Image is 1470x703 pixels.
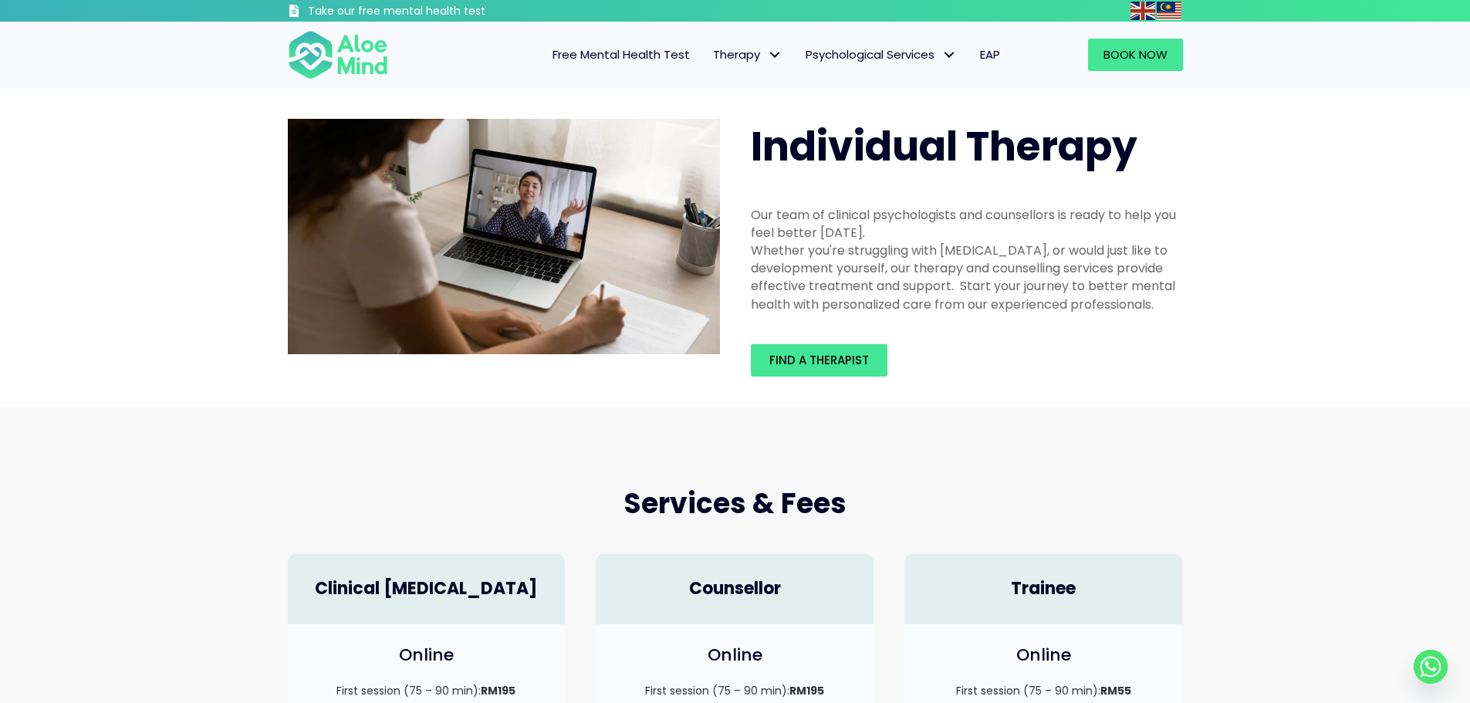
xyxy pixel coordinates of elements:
a: Free Mental Health Test [541,39,701,71]
h4: Online [611,644,858,668]
strong: RM55 [1100,683,1131,698]
span: Therapy: submenu [764,44,786,66]
span: Psychological Services: submenu [938,44,961,66]
h4: Online [920,644,1167,668]
p: First session (75 – 90 min): [303,683,550,698]
strong: RM195 [481,683,515,698]
p: First session (75 – 90 min): [920,683,1167,698]
a: Psychological ServicesPsychological Services: submenu [794,39,968,71]
span: Book Now [1103,46,1168,63]
a: Malay [1157,2,1183,19]
a: Take our free mental health test [288,4,568,22]
span: Therapy [713,46,782,63]
span: EAP [980,46,1000,63]
a: TherapyTherapy: submenu [701,39,794,71]
span: Find a therapist [769,352,869,368]
a: Book Now [1088,39,1183,71]
a: Find a therapist [751,344,887,377]
span: Services & Fees [623,484,847,523]
a: English [1130,2,1157,19]
div: Whether you're struggling with [MEDICAL_DATA], or would just like to development yourself, our th... [751,242,1183,313]
h4: Counsellor [611,577,858,601]
span: Psychological Services [806,46,957,63]
h3: Take our free mental health test [308,4,568,19]
strong: RM195 [789,683,824,698]
img: ms [1157,2,1181,20]
img: Aloe mind Logo [288,29,388,80]
img: Therapy online individual [288,119,720,354]
img: en [1130,2,1155,20]
h4: Online [303,644,550,668]
div: Our team of clinical psychologists and counsellors is ready to help you feel better [DATE]. [751,206,1183,242]
h4: Trainee [920,577,1167,601]
h4: Clinical [MEDICAL_DATA] [303,577,550,601]
p: First session (75 – 90 min): [611,683,858,698]
nav: Menu [408,39,1012,71]
span: Free Mental Health Test [553,46,690,63]
a: EAP [968,39,1012,71]
a: Whatsapp [1414,650,1448,684]
span: Individual Therapy [751,118,1137,174]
